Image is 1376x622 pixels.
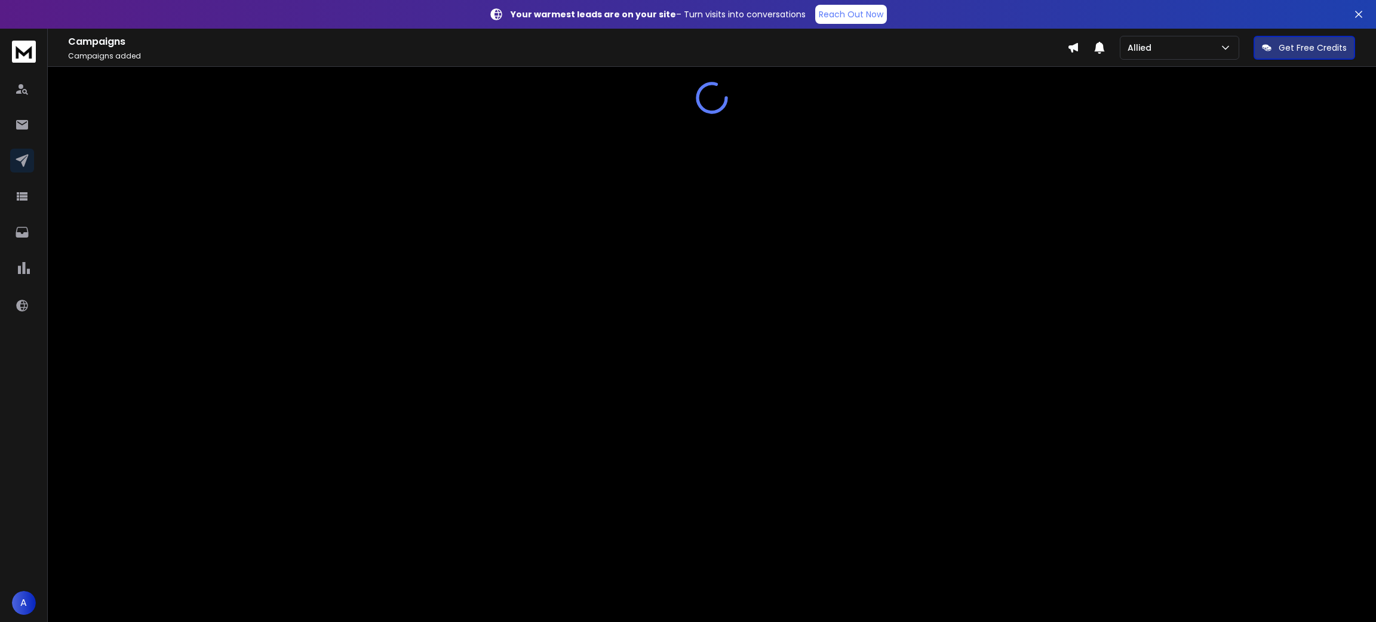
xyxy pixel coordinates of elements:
strong: Your warmest leads are on your site [511,8,676,20]
a: Reach Out Now [815,5,887,24]
p: Allied [1128,42,1156,54]
p: – Turn visits into conversations [511,8,806,20]
p: Reach Out Now [819,8,883,20]
p: Campaigns added [68,51,1067,61]
button: Get Free Credits [1254,36,1355,60]
p: Get Free Credits [1279,42,1347,54]
h1: Campaigns [68,35,1067,49]
button: A [12,591,36,615]
img: logo [12,41,36,63]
